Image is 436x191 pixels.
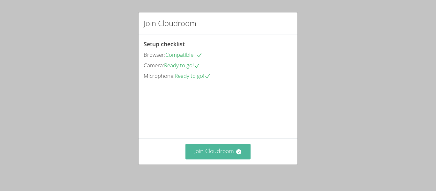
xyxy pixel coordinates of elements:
span: Ready to go! [175,72,211,79]
span: Camera: [144,62,164,69]
h2: Join Cloudroom [144,18,196,29]
span: Ready to go! [164,62,200,69]
button: Join Cloudroom [185,144,251,159]
span: Compatible [165,51,202,58]
span: Microphone: [144,72,175,79]
span: Setup checklist [144,40,185,48]
span: Browser: [144,51,165,58]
